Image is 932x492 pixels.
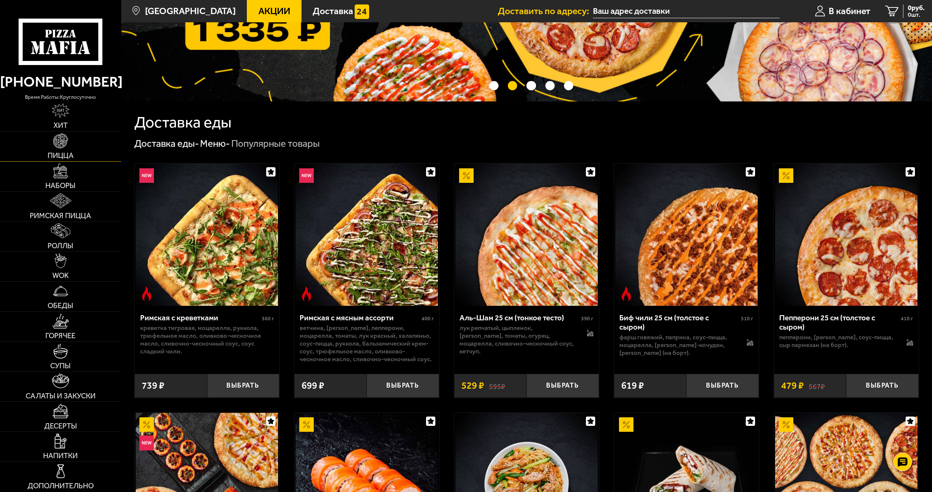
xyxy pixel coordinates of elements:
[779,417,793,432] img: Акционный
[299,417,314,432] img: Акционный
[508,81,517,90] button: точки переключения
[139,417,154,432] img: Акционный
[45,182,75,190] span: Наборы
[459,324,577,355] p: лук репчатый, цыпленок, [PERSON_NAME], томаты, огурец, моцарелла, сливочно-чесночный соус, кетчуп.
[461,381,484,391] span: 529 ₽
[901,315,913,322] span: 410 г
[139,287,154,301] img: Острое блюдо
[231,137,320,150] div: Популярные товары
[779,168,793,183] img: Акционный
[313,6,353,16] span: Доставка
[48,152,74,159] span: Пицца
[619,417,633,432] img: Акционный
[775,164,918,306] img: Пепперони 25 см (толстое с сыром)
[300,313,419,322] div: Римская с мясным ассорти
[140,324,274,355] p: креветка тигровая, моцарелла, руккола, трюфельное масло, оливково-чесночное масло, сливочно-чесно...
[779,333,897,349] p: пепперони, [PERSON_NAME], соус-пицца, сыр пармезан (на борт).
[145,6,236,16] span: [GEOGRAPHIC_DATA]
[294,164,439,306] a: НовинкаОстрое блюдоРимская с мясным ассорти
[139,168,154,183] img: Новинка
[48,302,73,310] span: Обеды
[526,374,599,398] button: Выбрать
[741,315,753,322] span: 510 г
[619,313,739,331] div: Биф чили 25 см (толстое с сыром)
[142,381,164,391] span: 739 ₽
[829,6,870,16] span: В кабинет
[262,315,274,322] span: 360 г
[300,324,433,363] p: ветчина, [PERSON_NAME], пепперони, моцарелла, томаты, лук красный, халапеньо, соус-пицца, руккола...
[781,381,804,391] span: 479 ₽
[809,381,825,391] s: 567 ₽
[454,164,599,306] a: АкционныйАль-Шам 25 см (тонкое тесто)
[200,138,230,149] a: Меню-
[686,374,758,398] button: Выбрать
[621,381,644,391] span: 619 ₽
[615,164,758,306] img: Биф чили 25 см (толстое с сыром)
[43,452,78,460] span: Напитки
[908,12,925,18] span: 0 шт.
[52,272,69,279] span: WOK
[619,333,737,357] p: фарш говяжий, паприка, соус-пицца, моцарелла, [PERSON_NAME]-кочудян, [PERSON_NAME] (на борт).
[45,332,75,340] span: Горячее
[301,381,324,391] span: 699 ₽
[367,374,439,398] button: Выбрать
[140,313,260,322] div: Римская с креветками
[459,168,474,183] img: Акционный
[779,313,899,331] div: Пепперони 25 см (толстое с сыром)
[355,4,369,19] img: 15daf4d41897b9f0e9f617042186c801.svg
[774,164,919,306] a: АкционныйПепперони 25 см (толстое с сыром)
[459,313,579,322] div: Аль-Шам 25 см (тонкое тесто)
[593,4,779,18] span: улица Коллонтай, 47к1
[846,374,918,398] button: Выбрать
[489,81,499,90] button: точки переключения
[134,115,232,130] h1: Доставка еды
[44,423,77,430] span: Десерты
[30,212,91,220] span: Римская пицца
[54,122,68,129] span: Хит
[258,6,290,16] span: Акции
[908,4,925,11] span: 0 руб.
[619,287,633,301] img: Острое блюдо
[134,138,199,149] a: Доставка еды-
[593,4,779,18] input: Ваш адрес доставки
[296,164,438,306] img: Римская с мясным ассорти
[135,164,279,306] a: НовинкаОстрое блюдоРимская с креветками
[614,164,759,306] a: Острое блюдоБиф чили 25 см (толстое с сыром)
[489,381,505,391] s: 595 ₽
[207,374,279,398] button: Выбрать
[498,6,593,16] span: Доставить по адресу:
[299,168,314,183] img: Новинка
[139,436,154,450] img: Новинка
[526,81,536,90] button: точки переключения
[48,242,73,250] span: Роллы
[50,362,71,370] span: Супы
[422,315,434,322] span: 400 г
[26,392,96,400] span: Салаты и закуски
[564,81,573,90] button: точки переключения
[455,164,598,306] img: Аль-Шам 25 см (тонкое тесто)
[28,482,94,490] span: Дополнительно
[581,315,593,322] span: 390 г
[299,287,314,301] img: Острое блюдо
[545,81,555,90] button: точки переключения
[136,164,278,306] img: Римская с креветками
